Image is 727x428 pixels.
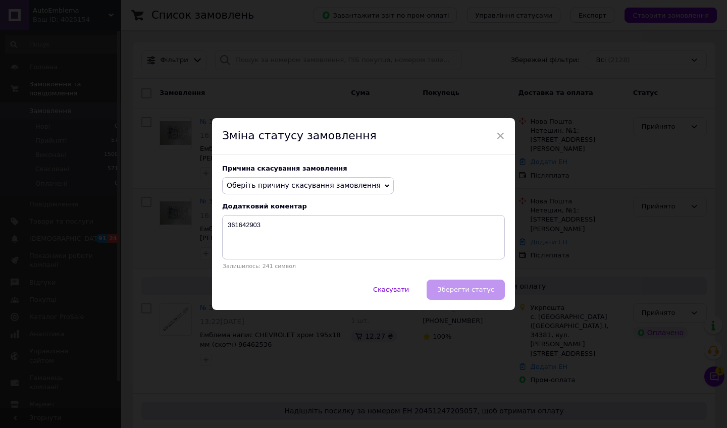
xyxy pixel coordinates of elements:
span: × [496,127,505,144]
span: Скасувати [373,286,409,293]
textarea: 361642903 [222,215,505,259]
button: Скасувати [362,280,420,300]
div: Додатковий коментар [222,202,505,210]
span: Оберіть причину скасування замовлення [227,181,381,189]
div: Зміна статусу замовлення [212,118,515,154]
p: Залишилось: 241 символ [222,263,505,270]
div: Причина скасування замовлення [222,165,505,172]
